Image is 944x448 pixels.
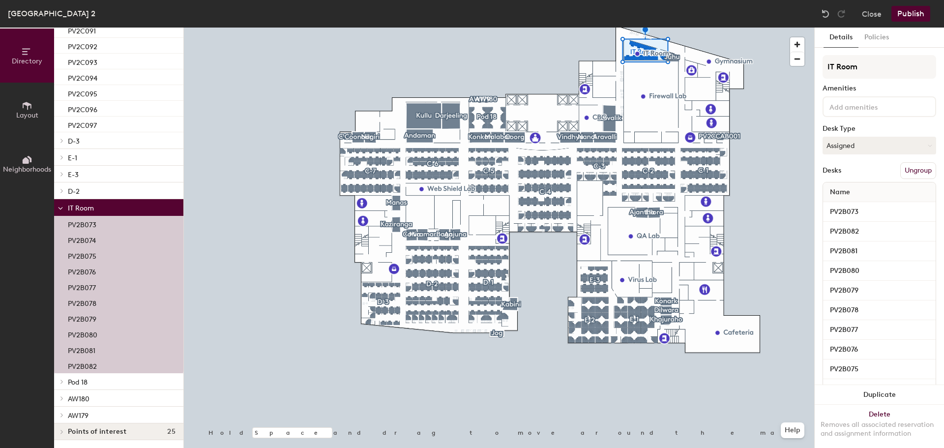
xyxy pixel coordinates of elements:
[825,323,934,337] input: Unnamed desk
[781,422,804,438] button: Help
[68,428,126,436] span: Points of interest
[825,362,934,376] input: Unnamed desk
[68,154,77,162] span: E-1
[825,183,855,201] span: Name
[836,9,846,19] img: Redo
[900,162,936,179] button: Ungroup
[827,100,916,112] input: Add amenities
[68,234,96,245] p: PV2B074
[68,359,97,371] p: PV2B082
[3,165,51,174] span: Neighborhoods
[68,24,96,35] p: PV2C091
[68,395,89,403] span: AW180
[825,244,934,258] input: Unnamed desk
[68,71,97,83] p: PV2C094
[825,382,934,396] input: Unnamed desk
[68,249,96,261] p: PV2B075
[68,378,88,387] span: Pod 18
[68,119,97,130] p: PV2C097
[68,204,94,212] span: IT Room
[8,7,95,20] div: [GEOGRAPHIC_DATA] 2
[68,56,97,67] p: PV2C093
[862,6,882,22] button: Close
[12,57,42,65] span: Directory
[825,303,934,317] input: Unnamed desk
[68,297,96,308] p: PV2B078
[815,405,944,448] button: DeleteRemoves all associated reservation and assignment information
[825,343,934,357] input: Unnamed desk
[825,284,934,298] input: Unnamed desk
[823,125,936,133] div: Desk Type
[68,87,97,98] p: PV2C095
[68,344,95,355] p: PV2B081
[821,9,830,19] img: Undo
[68,137,80,146] span: D-3
[891,6,930,22] button: Publish
[68,328,97,339] p: PV2B080
[68,40,97,51] p: PV2C092
[68,171,79,179] span: E-3
[68,265,96,276] p: PV2B076
[825,205,934,219] input: Unnamed desk
[68,312,96,324] p: PV2B079
[815,385,944,405] button: Duplicate
[68,187,80,196] span: D-2
[825,264,934,278] input: Unnamed desk
[68,218,96,229] p: PV2B073
[821,420,938,438] div: Removes all associated reservation and assignment information
[68,281,96,292] p: PV2B077
[68,103,97,114] p: PV2C096
[823,167,841,175] div: Desks
[825,225,934,239] input: Unnamed desk
[68,412,88,420] span: AW179
[16,111,38,119] span: Layout
[858,28,895,48] button: Policies
[823,137,936,154] button: Assigned
[823,85,936,92] div: Amenities
[167,428,176,436] span: 25
[824,28,858,48] button: Details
